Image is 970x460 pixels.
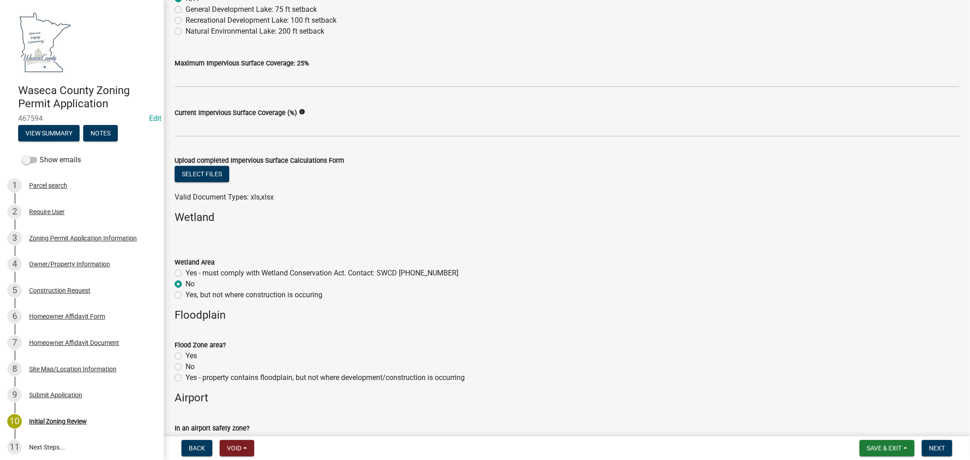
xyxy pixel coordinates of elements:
span: Valid Document Types: xls,xlsx [175,193,274,201]
div: 8 [7,362,22,376]
div: Homeowner Affidavit Document [29,340,119,346]
button: Void [220,440,254,456]
label: General Development Lake: 75 ft setback [186,4,317,15]
h4: Airport [175,391,959,405]
span: Save & Exit [867,445,902,452]
label: Yes [186,350,197,361]
label: Yes - must comply with Wetland Conservation Act. Contact: SWCD [PHONE_NUMBER] [186,268,458,279]
div: 9 [7,388,22,402]
h4: Wetland [175,211,959,224]
wm-modal-confirm: Notes [83,130,118,137]
span: Next [929,445,945,452]
span: 467594 [18,114,146,123]
a: Edit [149,114,161,123]
wm-modal-confirm: Edit Application Number [149,114,161,123]
div: 5 [7,283,22,298]
div: 10 [7,414,22,429]
div: Submit Application [29,392,82,398]
label: Maximum Impervious Surface Coverage: 25% [175,60,309,67]
label: Recreational Development Lake: 100 ft setback [186,15,337,26]
label: Show emails [22,155,81,165]
span: Back [189,445,205,452]
button: Select files [175,166,229,182]
div: Initial Zoning Review [29,418,87,425]
div: 7 [7,335,22,350]
div: Zoning Permit Application Information [29,235,137,241]
div: Owner/Property Information [29,261,110,267]
div: 4 [7,257,22,271]
img: Waseca County, Minnesota [18,10,72,75]
label: Yes, but not where construction is occuring [186,290,322,300]
div: Homeowner Affidavit Form [29,313,105,320]
label: Upload completed Impervious Surface Calculations Form [175,158,344,164]
label: In an airport safety zone? [175,425,250,432]
div: 1 [7,178,22,193]
button: Notes [83,125,118,141]
label: No [186,361,195,372]
label: Current Impervious Surface Coverage (%) [175,110,297,116]
h4: Floodplain [175,309,959,322]
div: 2 [7,205,22,219]
button: Next [922,440,952,456]
h4: Waseca County Zoning Permit Application [18,84,156,110]
label: Flood Zone area? [175,342,226,349]
label: Yes - property contains floodplain, but not where development/construction is occurring [186,372,465,383]
button: Save & Exit [859,440,915,456]
div: Require User [29,209,65,215]
div: 6 [7,309,22,324]
label: No [186,279,195,290]
div: Construction Request [29,287,90,294]
label: Natural Environmental Lake: 200 ft setback [186,26,324,37]
label: Wetland Area [175,260,215,266]
div: Site Map/Location Information [29,366,116,372]
button: Back [181,440,212,456]
wm-modal-confirm: Summary [18,130,80,137]
div: 3 [7,231,22,245]
button: View Summary [18,125,80,141]
span: Void [227,445,241,452]
i: info [299,109,305,115]
div: 11 [7,440,22,455]
div: Parcel search [29,182,67,189]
